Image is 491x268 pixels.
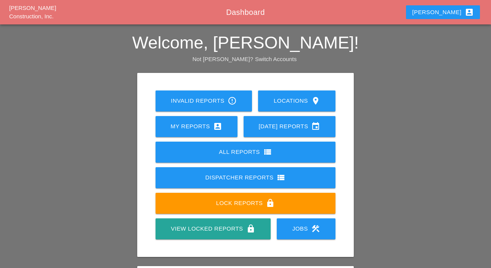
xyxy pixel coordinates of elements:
i: event [311,122,320,131]
a: Switch Accounts [255,56,297,62]
div: Invalid Reports [168,96,240,105]
div: [DATE] Reports [256,122,324,131]
span: Dashboard [226,8,265,16]
div: Lock Reports [168,199,324,208]
i: construction [311,224,320,233]
div: My Reports [168,122,225,131]
div: Dispatcher Reports [168,173,324,182]
div: [PERSON_NAME] [412,8,473,17]
i: lock [246,224,255,233]
div: Jobs [289,224,323,233]
div: All Reports [168,147,324,157]
button: [PERSON_NAME] [406,5,480,19]
div: View Locked Reports [168,224,258,233]
a: Invalid Reports [156,90,252,111]
a: My Reports [156,116,237,137]
i: location_on [311,96,320,105]
a: Locations [258,90,335,111]
i: account_box [465,8,474,17]
i: account_box [213,122,222,131]
a: [PERSON_NAME] Construction, Inc. [9,5,56,20]
a: All Reports [156,142,336,163]
a: Dispatcher Reports [156,167,336,188]
div: Locations [270,96,323,105]
i: view_list [276,173,286,182]
i: view_list [263,147,272,157]
a: Lock Reports [156,193,336,214]
a: Jobs [277,218,335,239]
a: [DATE] Reports [244,116,336,137]
a: View Locked Reports [156,218,271,239]
i: lock [266,199,275,208]
i: error_outline [228,96,237,105]
span: Not [PERSON_NAME]? [193,56,253,62]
